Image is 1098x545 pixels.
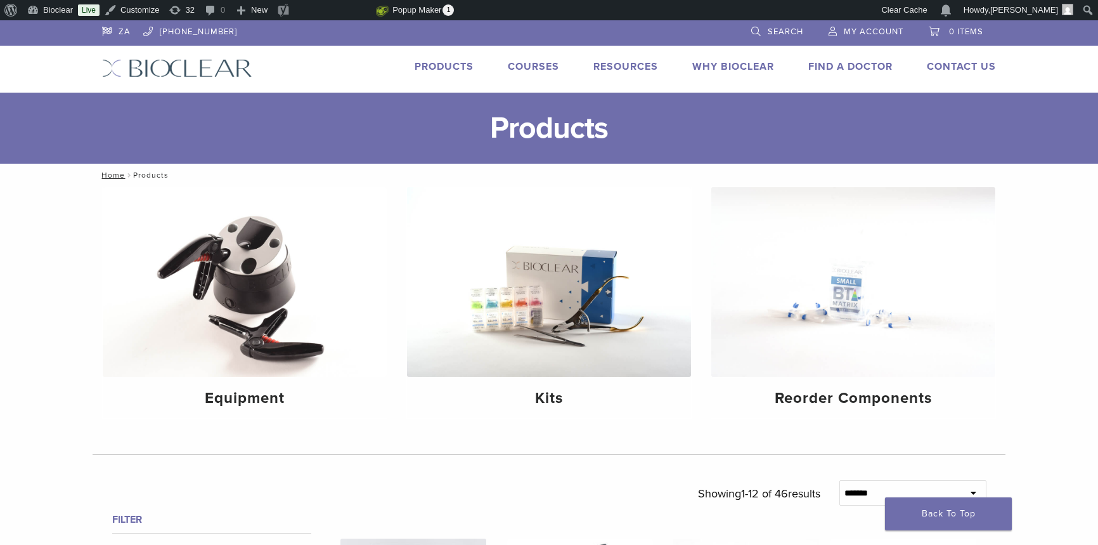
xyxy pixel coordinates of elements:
img: Reorder Components [711,187,995,377]
a: Find A Doctor [808,60,893,73]
h4: Equipment [113,387,377,410]
a: Search [751,20,803,39]
a: Contact Us [927,60,996,73]
a: Courses [508,60,559,73]
span: My Account [844,27,903,37]
img: Equipment [103,187,387,377]
span: Search [768,27,803,37]
img: Views over 48 hours. Click for more Jetpack Stats. [305,3,376,18]
span: 0 items [949,27,983,37]
a: Why Bioclear [692,60,774,73]
a: Reorder Components [711,187,995,418]
a: Live [78,4,100,16]
a: [PHONE_NUMBER] [143,20,237,39]
nav: Products [93,164,1005,187]
a: 0 items [929,20,983,39]
a: Products [415,60,474,73]
h4: Kits [417,387,681,410]
a: ZA [102,20,131,39]
img: Kits [407,187,691,377]
a: Kits [407,187,691,418]
h4: Filter [112,512,311,527]
a: Resources [593,60,658,73]
span: / [125,172,133,178]
span: 1 [442,4,454,16]
h4: Reorder Components [721,387,985,410]
a: My Account [829,20,903,39]
a: Home [98,171,125,180]
a: Back To Top [885,497,1012,530]
span: [PERSON_NAME] [990,5,1058,15]
img: Bioclear [102,59,252,77]
a: Equipment [103,187,387,418]
span: 1-12 of 46 [741,487,788,501]
p: Showing results [698,480,820,507]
